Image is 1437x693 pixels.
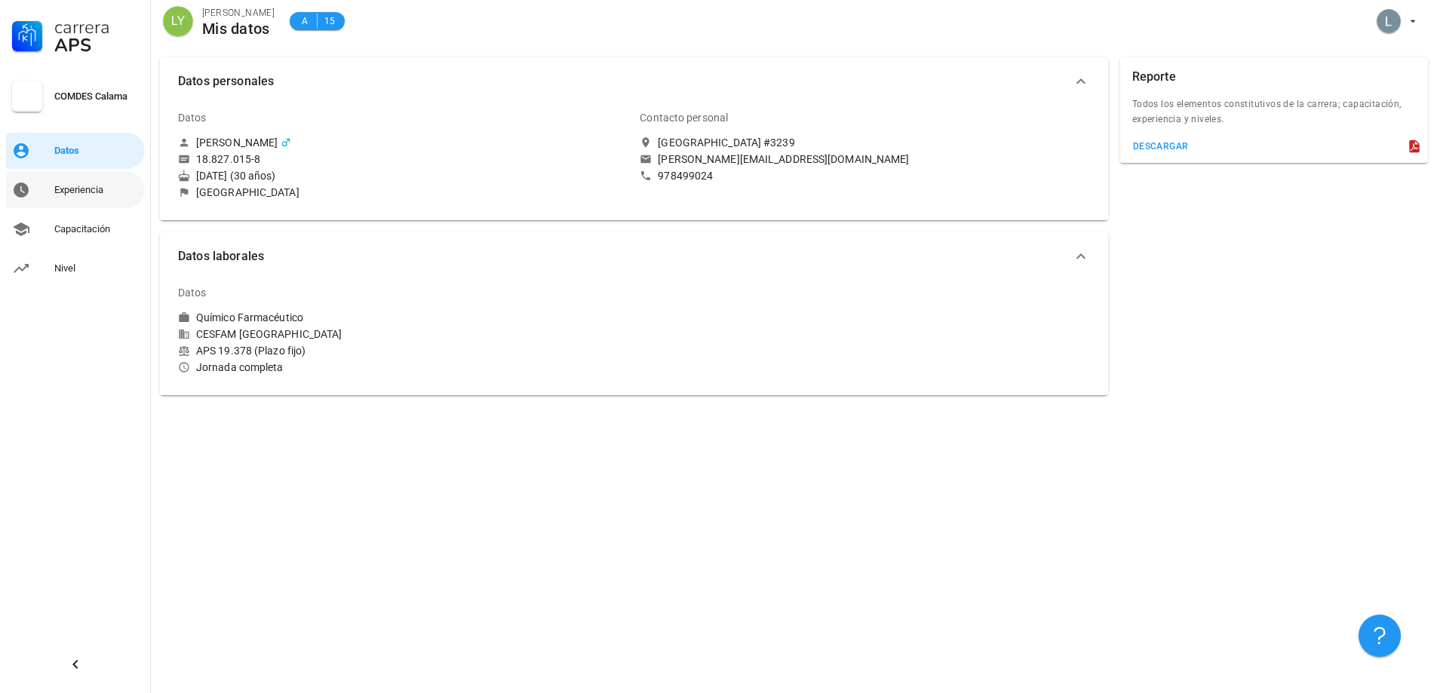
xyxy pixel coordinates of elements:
[178,274,207,311] div: Datos
[178,71,1072,92] span: Datos personales
[160,57,1108,106] button: Datos personales
[640,169,1089,182] a: 978499024
[1126,136,1195,157] button: descargar
[54,36,139,54] div: APS
[54,90,139,103] div: COMDES Calama
[658,136,794,149] div: [GEOGRAPHIC_DATA] #3239
[178,246,1072,267] span: Datos laborales
[640,152,1089,166] a: [PERSON_NAME][EMAIL_ADDRESS][DOMAIN_NAME]
[196,186,299,199] div: [GEOGRAPHIC_DATA]
[178,327,628,341] div: CESFAM [GEOGRAPHIC_DATA]
[658,169,713,182] div: 978499024
[6,211,145,247] a: Capacitación
[54,262,139,274] div: Nivel
[171,6,185,36] span: LY
[299,14,311,29] span: A
[163,6,193,36] div: avatar
[178,169,628,182] div: [DATE] (30 años)
[202,5,275,20] div: [PERSON_NAME]
[54,184,139,196] div: Experiencia
[178,100,207,136] div: Datos
[640,136,1089,149] a: [GEOGRAPHIC_DATA] #3239
[1120,97,1428,136] div: Todos los elementos constitutivos de la carrera; capacitación, experiencia y niveles.
[1132,141,1189,152] div: descargar
[196,152,260,166] div: 18.827.015-8
[196,311,303,324] div: Químico Farmacéutico
[6,133,145,169] a: Datos
[6,172,145,208] a: Experiencia
[54,18,139,36] div: Carrera
[202,20,275,37] div: Mis datos
[178,360,628,374] div: Jornada completa
[160,232,1108,281] button: Datos laborales
[54,223,139,235] div: Capacitación
[324,14,336,29] span: 15
[6,250,145,287] a: Nivel
[196,136,278,149] div: [PERSON_NAME]
[1132,57,1176,97] div: Reporte
[640,100,728,136] div: Contacto personal
[54,145,139,157] div: Datos
[658,152,909,166] div: [PERSON_NAME][EMAIL_ADDRESS][DOMAIN_NAME]
[1377,9,1401,33] div: avatar
[178,344,628,357] div: APS 19.378 (Plazo fijo)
